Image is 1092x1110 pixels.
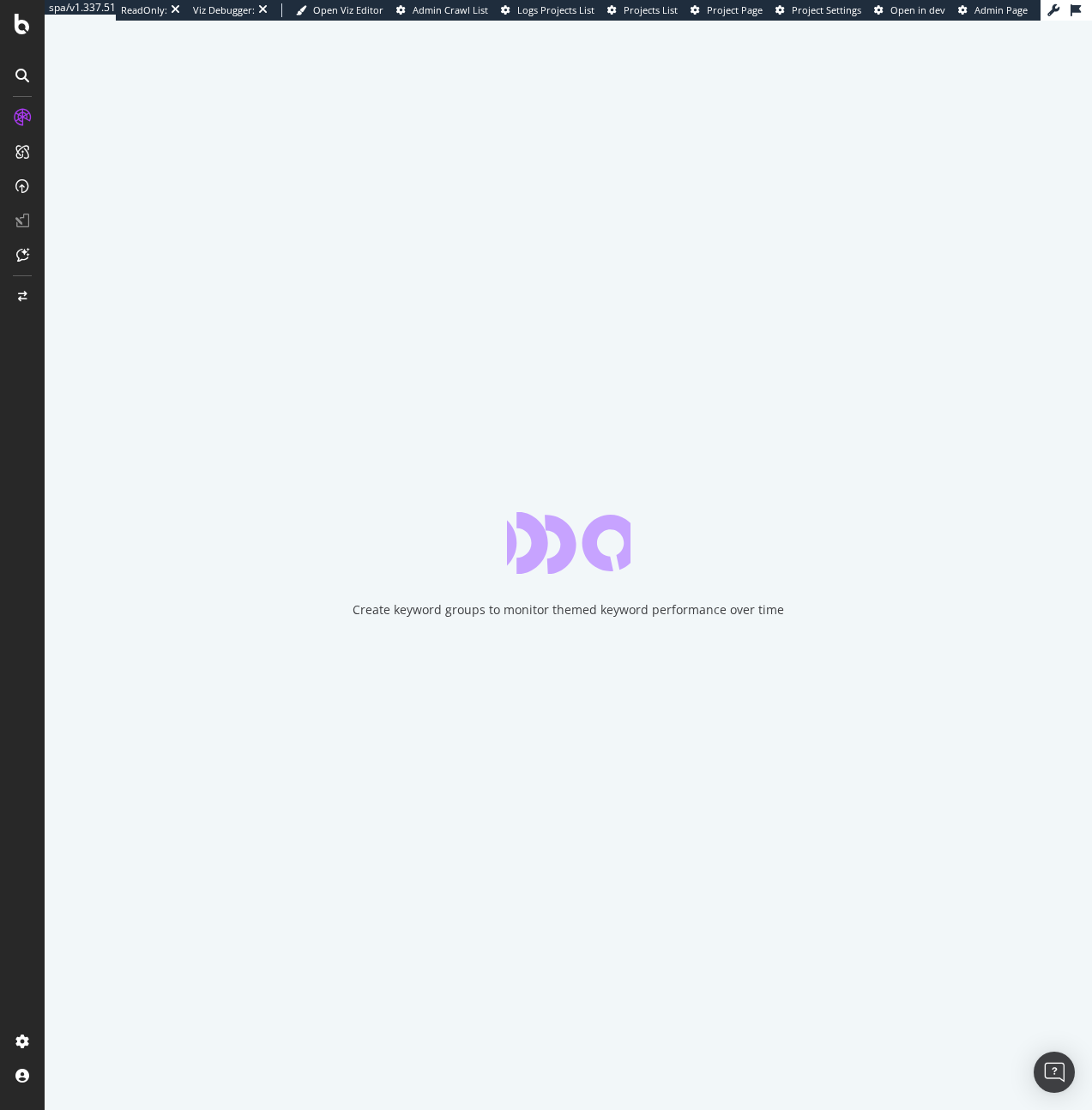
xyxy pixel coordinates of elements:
span: Project Settings [792,3,861,16]
div: Open Intercom Messenger [1034,1052,1075,1093]
span: Admin Crawl List [413,3,488,16]
div: animation [507,512,630,574]
a: Project Page [691,3,763,17]
span: Open in dev [890,3,945,16]
span: Admin Page [974,3,1028,16]
span: Logs Projects List [517,3,594,16]
a: Project Settings [775,3,861,17]
div: Viz Debugger: [193,3,255,17]
a: Admin Crawl List [396,3,488,17]
a: Open Viz Editor [296,3,383,17]
div: ReadOnly: [121,3,167,17]
span: Projects List [624,3,678,16]
div: Create keyword groups to monitor themed keyword performance over time [353,601,784,618]
a: Admin Page [958,3,1028,17]
span: Open Viz Editor [313,3,383,16]
span: Project Page [707,3,763,16]
a: Projects List [607,3,678,17]
a: Open in dev [874,3,945,17]
a: Logs Projects List [501,3,594,17]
